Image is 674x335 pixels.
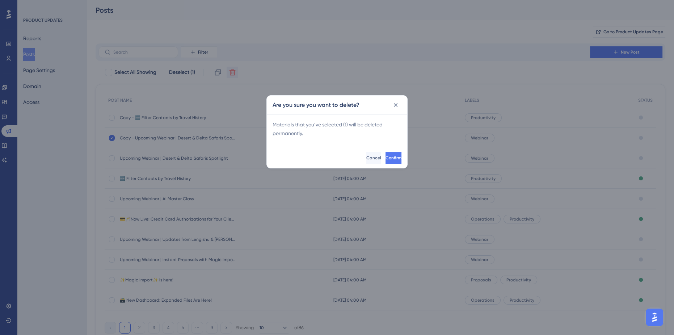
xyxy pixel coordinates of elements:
[366,155,381,161] span: Cancel
[273,101,359,109] h2: Are you sure you want to delete?
[273,120,401,138] span: Materials that you’ve selected ( 1 ) will be deleted permanently.
[644,306,665,328] iframe: UserGuiding AI Assistant Launcher
[386,155,401,161] span: Confirm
